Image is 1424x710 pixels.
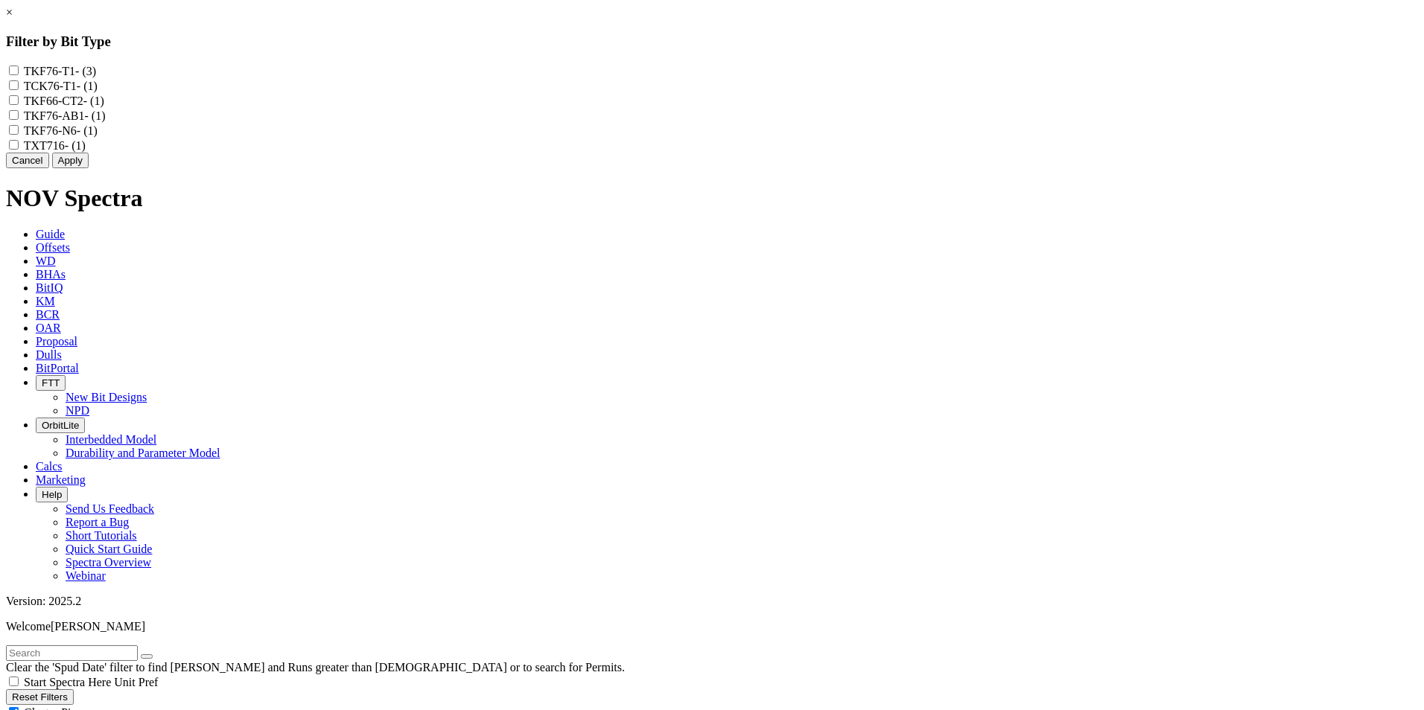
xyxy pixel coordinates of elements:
label: TXT716 [24,139,86,152]
span: Clear the 'Spud Date' filter to find [PERSON_NAME] and Runs greater than [DEMOGRAPHIC_DATA] or to... [6,661,625,674]
a: Send Us Feedback [66,502,154,515]
h1: NOV Spectra [6,185,1418,212]
span: BCR [36,308,60,321]
button: Reset Filters [6,689,74,705]
span: Offsets [36,241,70,254]
a: New Bit Designs [66,391,147,403]
span: Start Spectra Here [24,676,111,688]
span: - (1) [65,139,86,152]
button: Cancel [6,153,49,168]
a: × [6,6,13,19]
span: BitPortal [36,362,79,374]
span: WD [36,255,56,267]
a: Interbedded Model [66,433,156,446]
span: Dulls [36,348,62,361]
span: Guide [36,228,65,240]
span: [PERSON_NAME] [51,620,145,633]
label: TKF76-AB1 [24,109,106,122]
button: Apply [52,153,89,168]
div: Version: 2025.2 [6,595,1418,608]
span: - (1) [85,109,106,122]
span: Unit Pref [114,676,158,688]
a: Short Tutorials [66,529,137,542]
span: OrbitLite [42,420,79,431]
label: TKF76-N6 [24,124,98,137]
span: - (1) [77,80,98,92]
p: Welcome [6,620,1418,633]
span: Proposal [36,335,77,348]
label: TKF76-T1 [24,65,96,77]
h3: Filter by Bit Type [6,33,1418,50]
span: OAR [36,322,61,334]
label: TCK76-T1 [24,80,98,92]
input: Search [6,645,138,661]
label: TKF66-CT2 [24,95,104,107]
span: BHAs [36,268,66,281]
a: Webinar [66,569,106,582]
span: - (3) [75,65,96,77]
span: Help [42,489,62,500]
span: BitIQ [36,281,63,294]
span: - (1) [83,95,104,107]
a: Durability and Parameter Model [66,447,220,459]
span: Marketing [36,473,86,486]
a: Report a Bug [66,516,129,528]
span: - (1) [77,124,98,137]
a: NPD [66,404,89,417]
span: Calcs [36,460,63,473]
span: KM [36,295,55,307]
span: FTT [42,377,60,388]
a: Spectra Overview [66,556,151,569]
a: Quick Start Guide [66,543,152,555]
